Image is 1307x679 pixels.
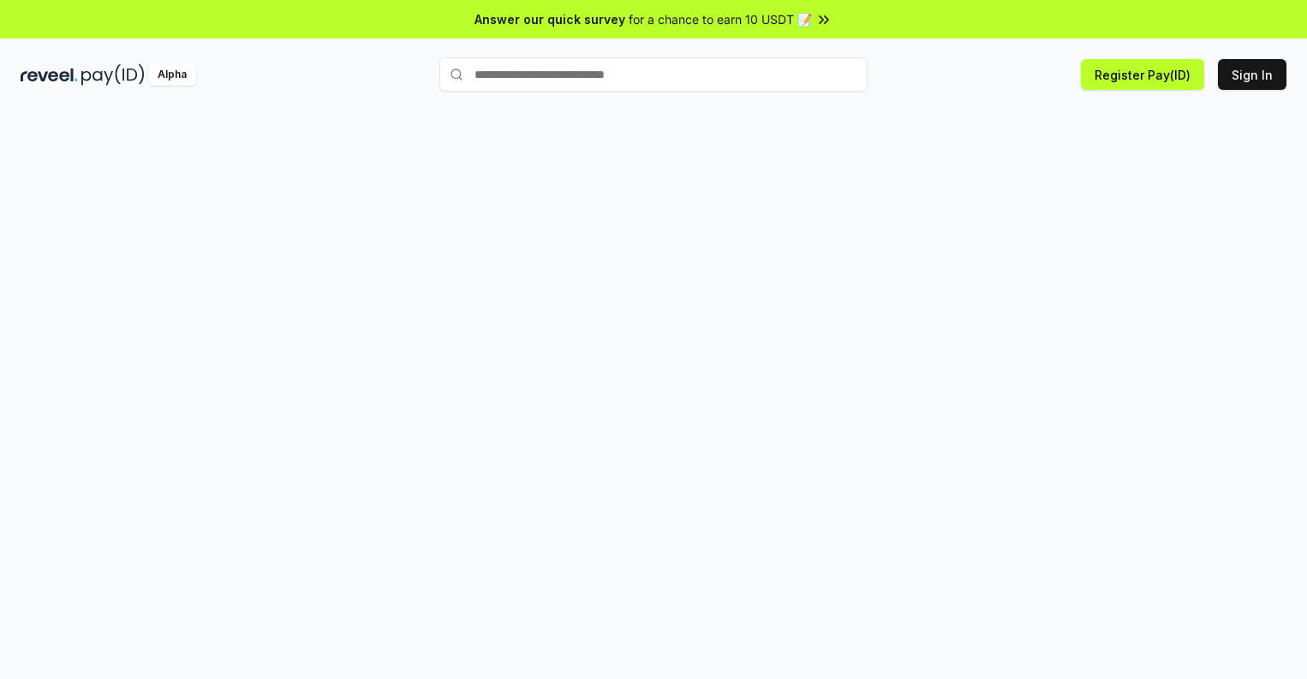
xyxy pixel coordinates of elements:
[474,10,625,28] span: Answer our quick survey
[21,64,78,86] img: reveel_dark
[1218,59,1286,90] button: Sign In
[81,64,145,86] img: pay_id
[629,10,812,28] span: for a chance to earn 10 USDT 📝
[1081,59,1204,90] button: Register Pay(ID)
[148,64,196,86] div: Alpha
